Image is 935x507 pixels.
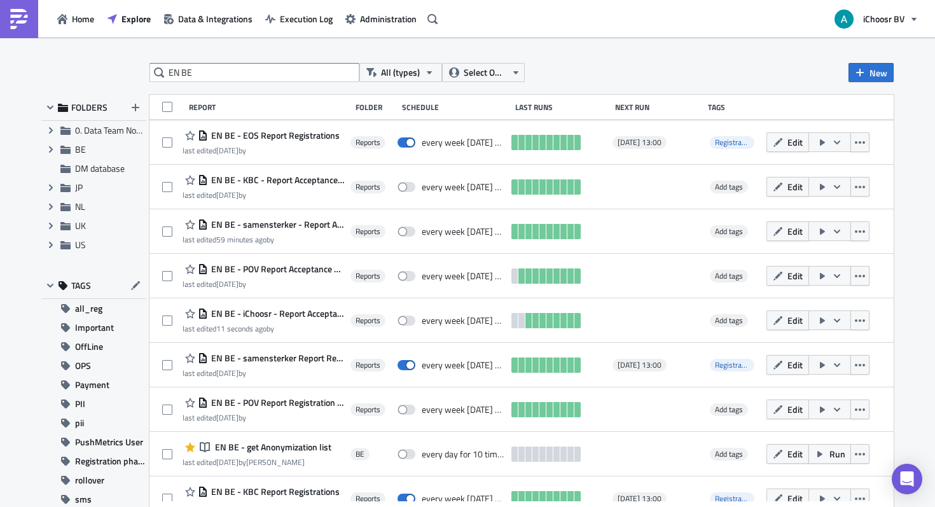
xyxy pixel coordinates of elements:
time: 2025-04-25T14:17:37Z [216,456,239,468]
div: last edited by [183,324,344,333]
div: Next Run [615,102,702,112]
div: every week on Monday until October 22, 2025 [422,359,506,371]
button: Edit [766,444,809,464]
span: pii [75,413,84,433]
span: Add tags [710,314,748,327]
span: Edit [787,314,803,327]
span: Add tags [710,270,748,282]
time: 2025-09-09T07:09:11Z [216,144,239,156]
span: Edit [787,403,803,416]
div: last edited by [183,146,340,155]
button: Edit [766,266,809,286]
div: Open Intercom Messenger [892,464,922,494]
div: last edited by [183,235,344,244]
span: US [75,238,86,251]
span: Reports [356,226,380,237]
button: OPS [41,356,146,375]
span: Registration phase [710,136,754,149]
span: rollover [75,471,104,490]
span: [DATE] 13:00 [618,360,661,370]
img: PushMetrics [9,9,29,29]
span: DM database [75,162,125,175]
span: Add tags [715,270,743,282]
span: EN BE - samensterker Report Registrations [208,352,344,364]
div: every week on Monday until July 1, 2025 [422,181,506,193]
button: Home [51,9,100,29]
div: every week on Monday until October 22, 2025 [422,493,506,504]
div: last edited by [183,190,344,200]
span: Add tags [710,448,748,461]
div: Tags [708,102,761,112]
span: Edit [787,135,803,149]
span: Explore [121,12,151,25]
div: Folder [356,102,396,112]
span: Add tags [710,225,748,238]
time: 2025-05-19T09:31:47Z [216,278,239,290]
span: Home [72,12,94,25]
button: Edit [766,177,809,197]
input: Search Reports [149,63,359,82]
span: Add tags [715,225,743,237]
button: Edit [766,310,809,330]
img: Avatar [833,8,855,30]
span: TAGS [71,280,91,291]
div: Report [189,102,349,112]
span: Registration phase [715,492,775,504]
span: Add tags [715,314,743,326]
span: Edit [787,225,803,238]
span: [DATE] 13:00 [618,494,661,504]
span: JP [75,181,83,194]
span: EN BE - KBC Report Registrations [208,486,340,497]
span: PII [75,394,85,413]
span: Registration phase [710,492,754,505]
div: last edited by [183,279,344,289]
span: 0. Data Team Notebooks & Reports [75,123,206,137]
span: Add tags [710,181,748,193]
button: iChoosr BV [827,5,925,33]
div: every week on Monday until December 2, 2025 [422,226,506,237]
button: Edit [766,132,809,152]
button: Edit [766,221,809,241]
button: Registration phase [41,452,146,471]
button: Select Owner [442,63,525,82]
span: Registration phase [715,359,775,371]
span: Registration phase [715,136,775,148]
button: Edit [766,399,809,419]
span: BE [356,449,364,459]
span: Edit [787,492,803,505]
span: Edit [787,269,803,282]
span: PushMetrics User [75,433,143,452]
button: Payment [41,375,146,394]
span: All (types) [381,66,420,80]
span: EN BE - POV Report Acceptance phase May 2025 [208,263,344,275]
span: Add tags [710,403,748,416]
span: OPS [75,356,91,375]
button: rollover [41,471,146,490]
button: New [848,63,894,82]
span: Add tags [715,448,743,460]
span: Data & Integrations [178,12,253,25]
span: Add tags [715,181,743,193]
span: EN BE - samensterker - Report Acceptance phase [208,219,344,230]
span: Payment [75,375,109,394]
time: 2025-05-19T09:28:07Z [216,412,239,424]
time: 2025-10-06T08:47:47Z [216,189,239,201]
button: all_reg [41,299,146,318]
time: 2025-09-09T07:08:20Z [216,367,239,379]
time: 2025-10-13T14:16:26Z [216,323,267,335]
div: every week on Monday until May 20, 2025 [422,404,506,415]
button: Important [41,318,146,337]
span: Edit [787,358,803,372]
button: Execution Log [259,9,339,29]
span: Execution Log [280,12,333,25]
span: Reports [356,316,380,326]
span: Reports [356,360,380,370]
span: EN BE - EOS Report Registrations [208,130,340,141]
span: Registration phase [710,359,754,372]
span: Run [829,447,845,461]
div: every day for 10 times [422,448,506,460]
span: OffLine [75,337,103,356]
button: pii [41,413,146,433]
